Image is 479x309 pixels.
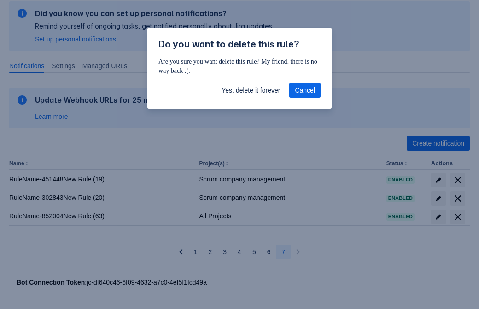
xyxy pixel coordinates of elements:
[295,83,315,98] span: Cancel
[158,39,299,50] span: Do you want to delete this rule?
[289,83,321,98] button: Cancel
[158,57,321,76] p: Are you sure you want delete this rule? My friend, there is no way back :(.
[222,83,280,98] span: Yes, delete it forever
[216,83,286,98] button: Yes, delete it forever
